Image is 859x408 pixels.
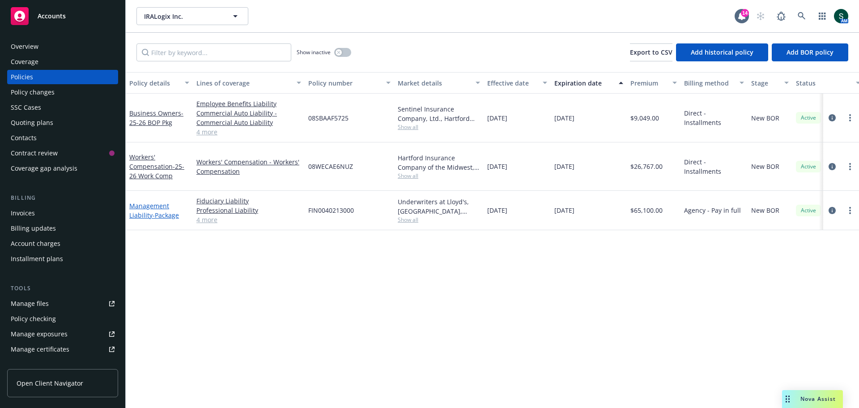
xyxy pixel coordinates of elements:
div: Contract review [11,146,58,160]
div: Contacts [11,131,37,145]
span: [DATE] [487,162,507,171]
a: Coverage gap analysis [7,161,118,176]
span: Direct - Installments [684,108,744,127]
img: photo [834,9,848,23]
button: Lines of coverage [193,72,305,94]
span: Add historical policy [691,48,753,56]
a: Contacts [7,131,118,145]
a: Search [793,7,811,25]
span: Agency - Pay in full [684,206,741,215]
span: 08SBAAF5725 [308,113,349,123]
button: Premium [627,72,680,94]
span: [DATE] [554,162,574,171]
div: Policy changes [11,85,55,99]
div: Quoting plans [11,116,53,130]
a: Workers' Compensation - Workers' Compensation [196,157,301,176]
div: Tools [7,284,118,293]
a: Contract review [7,146,118,160]
div: Manage claims [11,357,56,372]
a: Policy changes [7,85,118,99]
a: Manage claims [7,357,118,372]
a: Start snowing [752,7,770,25]
button: Add BOR policy [772,43,848,61]
span: Show inactive [297,48,331,56]
a: 4 more [196,215,301,224]
a: Account charges [7,236,118,251]
span: Show all [398,123,480,131]
span: - Package [153,211,179,219]
div: Drag to move [782,390,793,408]
input: Filter by keyword... [136,43,291,61]
span: IRALogix Inc. [144,12,221,21]
div: Market details [398,78,470,88]
a: Workers' Compensation [129,153,184,180]
div: Policies [11,70,33,84]
div: Billing method [684,78,734,88]
a: Manage certificates [7,342,118,356]
a: circleInformation [827,161,838,172]
button: Market details [394,72,484,94]
span: [DATE] [554,206,574,215]
div: Coverage gap analysis [11,161,77,176]
div: Manage exposures [11,327,68,341]
div: Hartford Insurance Company of the Midwest, Hartford Insurance Group [398,153,480,172]
div: Account charges [11,236,60,251]
span: New BOR [751,206,779,215]
div: Effective date [487,78,537,88]
span: Direct - Installments [684,157,744,176]
div: Stage [751,78,779,88]
span: $9,049.00 [630,113,659,123]
span: Active [799,163,817,171]
a: Management Liability [129,202,179,219]
a: 4 more [196,127,301,137]
a: Overview [7,39,118,54]
a: Manage exposures [7,327,118,341]
a: Commercial Auto Liability - Commercial Auto Liability [196,108,301,127]
button: IRALogix Inc. [136,7,248,25]
a: more [845,161,855,172]
span: [DATE] [487,113,507,123]
div: Policy number [308,78,381,88]
div: SSC Cases [11,100,41,115]
a: Coverage [7,55,118,69]
span: New BOR [751,162,779,171]
a: Invoices [7,206,118,220]
a: Switch app [813,7,831,25]
div: Status [796,78,850,88]
button: Billing method [680,72,748,94]
div: Expiration date [554,78,613,88]
button: Stage [748,72,792,94]
span: Show all [398,216,480,223]
a: Quoting plans [7,116,118,130]
a: Report a Bug [772,7,790,25]
a: SSC Cases [7,100,118,115]
button: Policy number [305,72,394,94]
div: Premium [630,78,667,88]
span: $26,767.00 [630,162,663,171]
a: circleInformation [827,112,838,123]
span: Active [799,206,817,215]
div: Billing updates [11,221,56,236]
div: Policy details [129,78,179,88]
button: Export to CSV [630,43,672,61]
span: [DATE] [554,113,574,123]
a: circleInformation [827,205,838,216]
div: Manage certificates [11,342,69,356]
span: Open Client Navigator [17,378,83,388]
div: Installment plans [11,252,63,266]
span: Accounts [38,13,66,20]
a: Accounts [7,4,118,29]
span: Active [799,114,817,122]
span: $65,100.00 [630,206,663,215]
a: Policy checking [7,312,118,326]
div: Billing [7,193,118,202]
a: more [845,205,855,216]
span: FIN0040213000 [308,206,354,215]
a: Professional Liability [196,206,301,215]
span: [DATE] [487,206,507,215]
span: Nova Assist [800,395,836,403]
div: Manage files [11,296,49,311]
a: Employee Benefits Liability [196,99,301,108]
div: Invoices [11,206,35,220]
button: Policy details [126,72,193,94]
